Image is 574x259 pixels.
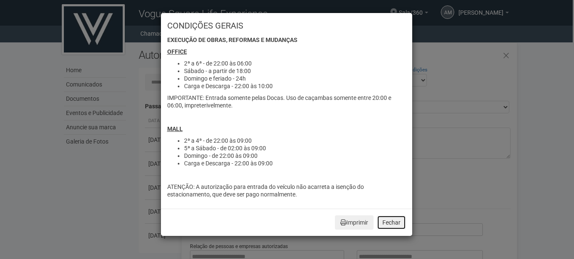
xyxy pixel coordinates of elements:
li: Domingo - de 22:00 às 09:00 [184,152,406,160]
button: Fechar [377,215,406,230]
button: Imprimir [335,215,374,230]
u: OFFICE [167,48,187,55]
li: Sábado - a partir de 18:00 [184,67,406,75]
li: 2ª a 6ª - de 22:00 às 06:00 [184,60,406,67]
li: Domingo e feriado - 24h [184,75,406,82]
div: IMPORTANTE: Entrada somente pelas Docas. Uso de caçambas somente entre 20:00 e 06:00, impreterive... [167,36,406,198]
strong: Execução de obras, reformas e mudanças [167,37,298,43]
h3: CONDIÇÕES GERAIS [167,21,406,30]
li: 5ª a Sábado - de 02:00 às 09:00 [184,144,406,152]
u: MALL [167,126,183,132]
li: 2ª a 4ª - de 22:00 às 09:00 [184,137,406,144]
li: Carga e Descarga - 22:00 às 10:00 [184,82,406,90]
p: ATENÇÃO: A autorização para entrada do veículo não acarreta a isenção do estacionamento, que deve... [167,183,406,198]
li: Carga e Descarga - 22:00 às 09:00 [184,160,406,167]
